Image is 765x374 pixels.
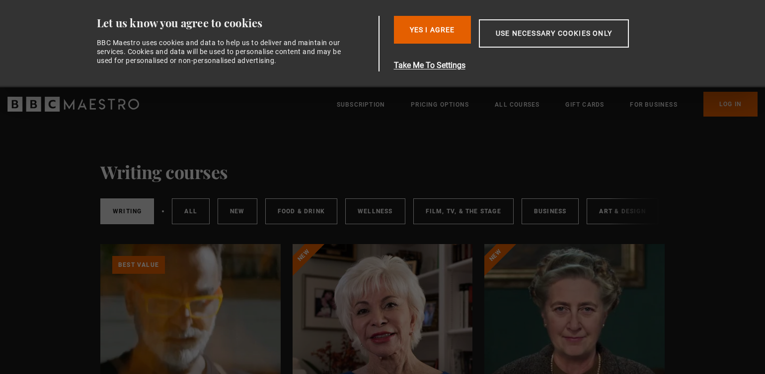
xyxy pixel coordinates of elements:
[218,198,257,224] a: New
[413,198,514,224] a: Film, TV, & The Stage
[97,38,347,65] div: BBC Maestro uses cookies and data to help us to deliver and maintain our services. Cookies and da...
[337,92,758,117] nav: Primary
[394,16,471,44] button: Yes I Agree
[565,100,604,110] a: Gift Cards
[703,92,758,117] a: Log In
[100,198,154,224] a: Writing
[337,100,385,110] a: Subscription
[7,97,139,112] svg: BBC Maestro
[345,198,405,224] a: Wellness
[495,100,539,110] a: All Courses
[479,19,629,48] button: Use necessary cookies only
[112,256,165,274] p: Best value
[630,100,677,110] a: For business
[100,161,228,182] h1: Writing courses
[522,198,579,224] a: Business
[394,60,676,71] button: Take Me To Settings
[265,198,337,224] a: Food & Drink
[411,100,469,110] a: Pricing Options
[172,198,210,224] a: All
[587,198,658,224] a: Art & Design
[97,16,375,30] div: Let us know you agree to cookies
